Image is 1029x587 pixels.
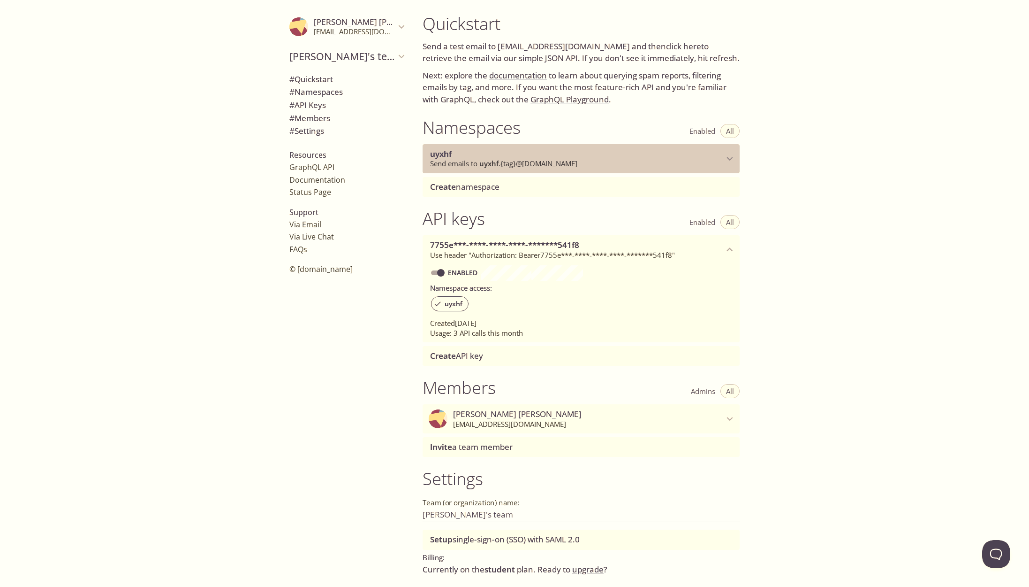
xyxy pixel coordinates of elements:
[720,384,740,398] button: All
[282,112,411,125] div: Members
[289,244,307,255] a: FAQ
[289,162,334,172] a: GraphQL API
[314,27,395,37] p: [EMAIL_ADDRESS][DOMAIN_NAME]
[666,41,701,52] a: click here
[282,99,411,112] div: API Keys
[423,208,485,229] h1: API keys
[423,177,740,197] div: Create namespace
[423,499,520,506] label: Team (or organization) name:
[489,70,547,81] a: documentation
[430,281,492,294] label: Namespace access:
[720,124,740,138] button: All
[289,264,353,274] span: © [DOMAIN_NAME]
[289,150,326,160] span: Resources
[537,564,607,575] span: Ready to ?
[289,113,295,124] span: #
[423,13,740,34] h1: Quickstart
[430,318,732,328] p: Created [DATE]
[423,468,740,489] h1: Settings
[423,404,740,433] div: Xavier Buenger
[282,44,411,69] div: Xavier's team
[423,70,740,106] p: Next: explore the to learn about querying spam reports, filtering emails by tag, and more. If you...
[423,40,740,64] p: Send a test email to and then to retrieve the email via our simple JSON API. If you don't see it ...
[720,215,740,229] button: All
[423,530,740,549] div: Setup SSO
[289,86,295,97] span: #
[423,550,740,564] p: Billing:
[423,144,740,173] div: uyxhf namespace
[423,346,740,366] div: Create API Key
[314,16,442,27] span: [PERSON_NAME] [PERSON_NAME]
[479,159,499,168] span: uyxhf
[453,409,582,419] span: [PERSON_NAME] [PERSON_NAME]
[430,350,456,361] span: Create
[530,94,609,105] a: GraphQL Playground
[430,534,453,545] span: Setup
[289,175,345,185] a: Documentation
[289,74,333,85] span: Quickstart
[446,268,481,277] a: Enabled
[423,117,521,138] h1: Namespaces
[289,219,321,230] a: Via Email
[282,85,411,99] div: Namespaces
[423,377,496,398] h1: Members
[572,564,604,575] a: upgrade
[685,384,721,398] button: Admins
[423,437,740,457] div: Invite a team member
[430,181,499,192] span: namespace
[684,124,721,138] button: Enabled
[289,86,343,97] span: Namespaces
[498,41,630,52] a: [EMAIL_ADDRESS][DOMAIN_NAME]
[430,181,456,192] span: Create
[282,11,411,42] div: Xavier Buenger
[289,187,331,197] a: Status Page
[430,441,513,452] span: a team member
[282,73,411,86] div: Quickstart
[684,215,721,229] button: Enabled
[430,328,732,338] p: Usage: 3 API calls this month
[423,564,740,576] p: Currently on the plan.
[303,244,307,255] span: s
[289,232,334,242] a: Via Live Chat
[289,100,295,110] span: #
[289,50,395,63] span: [PERSON_NAME]'s team
[289,100,326,110] span: API Keys
[430,350,483,361] span: API key
[289,125,324,136] span: Settings
[982,540,1010,568] iframe: Help Scout Beacon - Open
[289,125,295,136] span: #
[289,113,330,124] span: Members
[289,74,295,85] span: #
[431,296,469,311] div: uyxhf
[439,300,468,308] span: uyxhf
[453,420,724,429] p: [EMAIL_ADDRESS][DOMAIN_NAME]
[289,207,318,217] span: Support
[430,534,580,545] span: single-sign-on (SSO) with SAML 2.0
[430,159,577,168] span: Send emails to . {tag} @[DOMAIN_NAME]
[430,441,452,452] span: Invite
[282,124,411,138] div: Team Settings
[430,148,452,159] span: uyxhf
[484,564,515,575] span: student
